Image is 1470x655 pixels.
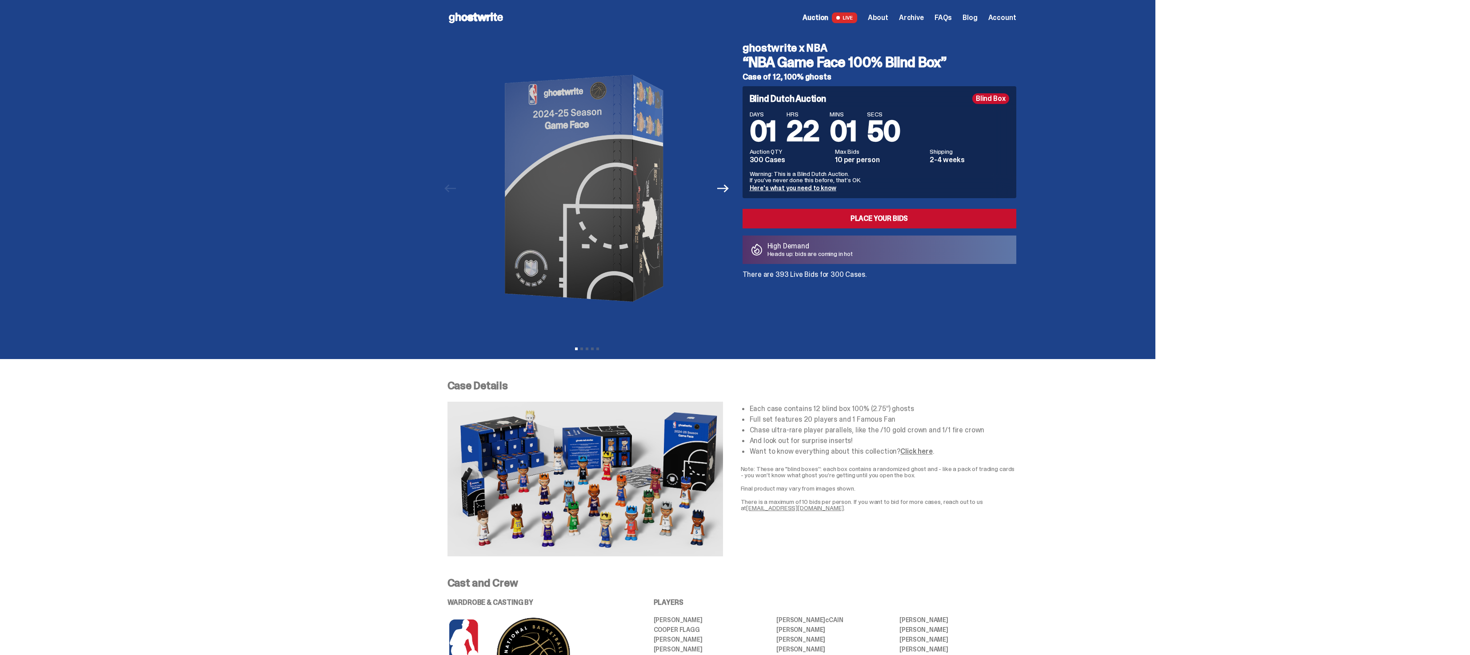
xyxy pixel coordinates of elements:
li: [PERSON_NAME] [776,636,893,643]
span: LIVE [832,12,857,23]
dt: Max Bids [835,148,924,155]
a: Auction LIVE [803,12,857,23]
p: Final product may vary from images shown. [741,485,1016,491]
li: [PERSON_NAME] [776,627,893,633]
h5: Case of 12, 100% ghosts [743,73,1016,81]
span: Auction [803,14,828,21]
li: [PERSON_NAME] [899,617,1016,623]
a: FAQs [935,14,952,21]
div: Blind Box [972,93,1009,104]
button: View slide 2 [580,347,583,350]
button: Next [714,179,733,198]
li: And look out for surprise inserts! [750,437,1016,444]
a: Click here [900,447,932,456]
a: Archive [899,14,924,21]
a: Place your Bids [743,209,1016,228]
h3: “NBA Game Face 100% Blind Box” [743,55,1016,69]
a: Blog [963,14,977,21]
span: 50 [867,113,900,150]
img: NBA-Hero-1.png [465,36,709,341]
span: DAYS [750,111,776,117]
h4: Blind Dutch Auction [750,94,826,103]
span: MINS [830,111,856,117]
dt: Shipping [930,148,1009,155]
p: Warning: This is a Blind Dutch Auction. If you’ve never done this before, that’s OK. [750,171,1009,183]
button: View slide 3 [586,347,588,350]
li: Cooper Flagg [654,627,771,633]
span: 01 [750,113,776,150]
p: Case Details [447,380,1016,391]
img: NBA-Case-Details.png [447,402,723,556]
p: PLAYERS [654,599,1016,606]
p: There are 393 Live Bids for 300 Cases. [743,271,1016,278]
dt: Auction QTY [750,148,830,155]
p: High Demand [767,243,853,250]
span: 01 [830,113,856,150]
p: Note: These are "blind boxes”: each box contains a randomized ghost and - like a pack of trading ... [741,466,1016,478]
li: [PERSON_NAME] [776,646,893,652]
p: Cast and Crew [447,578,1016,588]
dd: 10 per person [835,156,924,164]
a: About [868,14,888,21]
li: [PERSON_NAME] CAIN [776,617,893,623]
h4: ghostwrite x NBA [743,43,1016,53]
a: Here's what you need to know [750,184,836,192]
li: [PERSON_NAME] [654,617,771,623]
li: Each case contains 12 blind box 100% (2.75”) ghosts [750,405,1016,412]
li: [PERSON_NAME] [899,627,1016,633]
li: [PERSON_NAME] [654,636,771,643]
p: There is a maximum of 10 bids per person. If you want to bid for more cases, reach out to us at . [741,499,1016,511]
button: View slide 5 [596,347,599,350]
p: WARDROBE & CASTING BY [447,599,629,606]
button: View slide 4 [591,347,594,350]
li: [PERSON_NAME] [654,646,771,652]
p: Heads up: bids are coming in hot [767,251,853,257]
span: HRS [787,111,819,117]
li: [PERSON_NAME] [899,636,1016,643]
button: View slide 1 [575,347,578,350]
li: Want to know everything about this collection? . [750,448,1016,455]
li: [PERSON_NAME] [899,646,1016,652]
a: Account [988,14,1016,21]
dd: 2-4 weeks [930,156,1009,164]
a: [EMAIL_ADDRESS][DOMAIN_NAME] [746,504,844,512]
span: c [825,616,829,624]
dd: 300 Cases [750,156,830,164]
span: 22 [787,113,819,150]
li: Full set features 20 players and 1 Famous Fan [750,416,1016,423]
li: Chase ultra-rare player parallels, like the /10 gold crown and 1/1 fire crown [750,427,1016,434]
span: SECS [867,111,900,117]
